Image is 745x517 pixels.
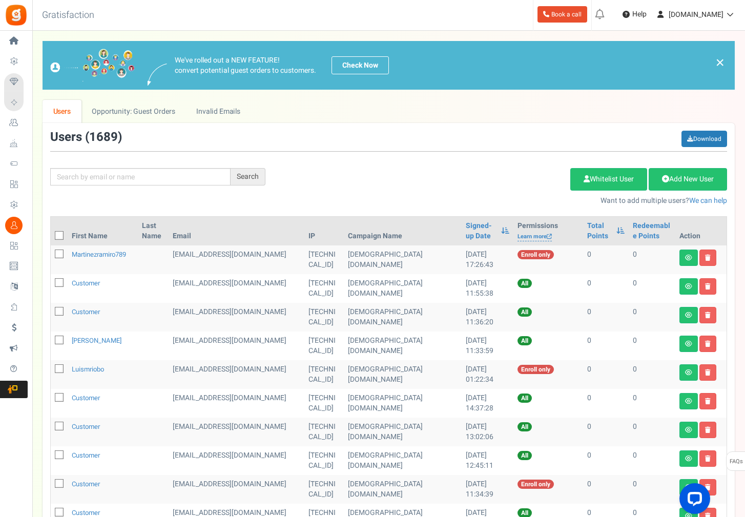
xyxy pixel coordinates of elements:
td: 0 [583,475,629,504]
td: 0 [629,360,675,389]
img: images [50,49,135,82]
a: Add New User [649,168,727,191]
td: [EMAIL_ADDRESS][DOMAIN_NAME] [169,389,304,418]
td: [DATE] 11:36:20 [462,303,513,332]
td: [EMAIL_ADDRESS][DOMAIN_NAME] [169,418,304,446]
td: [DATE] 11:34:39 [462,475,513,504]
td: 0 [583,418,629,446]
td: 0 [629,389,675,418]
span: Enroll only [518,480,554,489]
td: [DEMOGRAPHIC_DATA] [DOMAIN_NAME] [344,475,462,504]
span: FAQs [729,452,743,471]
th: Last Name [138,217,169,245]
p: We've rolled out a NEW FEATURE! convert potential guest orders to customers. [175,55,316,76]
span: All [518,394,532,403]
i: Delete user [705,341,711,347]
td: [DEMOGRAPHIC_DATA] [DOMAIN_NAME] [344,418,462,446]
td: [TECHNICAL_ID] [304,274,344,303]
td: 0 [583,332,629,360]
a: Customer [72,307,100,317]
td: [TECHNICAL_ID] [304,418,344,446]
span: All [518,279,532,288]
a: Invalid Emails [186,100,251,123]
a: Help [618,6,651,23]
a: Check Now [332,56,389,74]
p: Want to add multiple users? [281,196,727,206]
td: 0 [583,303,629,332]
td: [EMAIL_ADDRESS][DOMAIN_NAME] [169,332,304,360]
span: Enroll only [518,250,554,259]
th: Action [675,217,727,245]
td: [TECHNICAL_ID] [304,360,344,389]
a: Customer [72,450,100,460]
img: images [148,64,167,86]
td: [DATE] 14:37:28 [462,389,513,418]
div: Search [231,168,265,185]
td: 0 [583,446,629,475]
i: View details [685,255,692,261]
i: Delete user [705,369,711,376]
td: General [169,360,304,389]
i: Delete user [705,456,711,462]
td: [DATE] 17:26:43 [462,245,513,274]
td: 0 [629,245,675,274]
th: Email [169,217,304,245]
a: Redeemable Points [633,221,671,241]
td: [DEMOGRAPHIC_DATA] [DOMAIN_NAME] [344,446,462,475]
i: Delete user [705,398,711,404]
span: All [518,307,532,317]
i: View details [685,312,692,318]
td: 0 [629,332,675,360]
a: Users [43,100,81,123]
i: Delete user [705,283,711,289]
a: × [715,56,725,69]
td: [DEMOGRAPHIC_DATA] [DOMAIN_NAME] [344,274,462,303]
td: 0 [629,475,675,504]
a: [PERSON_NAME] [72,336,121,345]
td: [DATE] 11:55:38 [462,274,513,303]
td: 0 [629,418,675,446]
td: 0 [629,274,675,303]
td: 0 [583,274,629,303]
td: [TECHNICAL_ID] [304,303,344,332]
span: All [518,451,532,460]
a: Customer [72,393,100,403]
td: [TECHNICAL_ID] [304,245,344,274]
th: First Name [68,217,138,245]
td: [EMAIL_ADDRESS][DOMAIN_NAME] [169,303,304,332]
a: Whitelist User [570,168,647,191]
i: View details [685,398,692,404]
i: Delete user [705,312,711,318]
i: View details [685,341,692,347]
th: Permissions [513,217,583,245]
td: [DATE] 12:45:11 [462,446,513,475]
th: IP [304,217,344,245]
h3: Users ( ) [50,131,122,144]
i: Delete user [705,427,711,433]
a: luismriobo [72,364,104,374]
a: Book a call [537,6,587,23]
td: [DATE] 11:33:59 [462,332,513,360]
a: Customer [72,278,100,288]
td: [EMAIL_ADDRESS][DOMAIN_NAME] [169,475,304,504]
td: 0 [583,389,629,418]
td: 0 [583,245,629,274]
a: Total Points [587,221,611,241]
td: [DATE] 01:22:34 [462,360,513,389]
span: 1689 [89,128,118,146]
span: All [518,336,532,345]
span: Help [630,9,647,19]
h3: Gratisfaction [31,5,106,26]
a: We can help [689,195,727,206]
td: [DEMOGRAPHIC_DATA] [DOMAIN_NAME] [344,332,462,360]
td: [DEMOGRAPHIC_DATA] [DOMAIN_NAME] [344,245,462,274]
td: 0 [583,360,629,389]
span: Enroll only [518,365,554,374]
td: [TECHNICAL_ID] [304,446,344,475]
td: [TECHNICAL_ID] [304,475,344,504]
td: [DEMOGRAPHIC_DATA] [DOMAIN_NAME] [344,389,462,418]
td: [TECHNICAL_ID] [304,332,344,360]
td: [DEMOGRAPHIC_DATA] [DOMAIN_NAME] [344,303,462,332]
a: Customer [72,422,100,431]
td: [TECHNICAL_ID] [304,389,344,418]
